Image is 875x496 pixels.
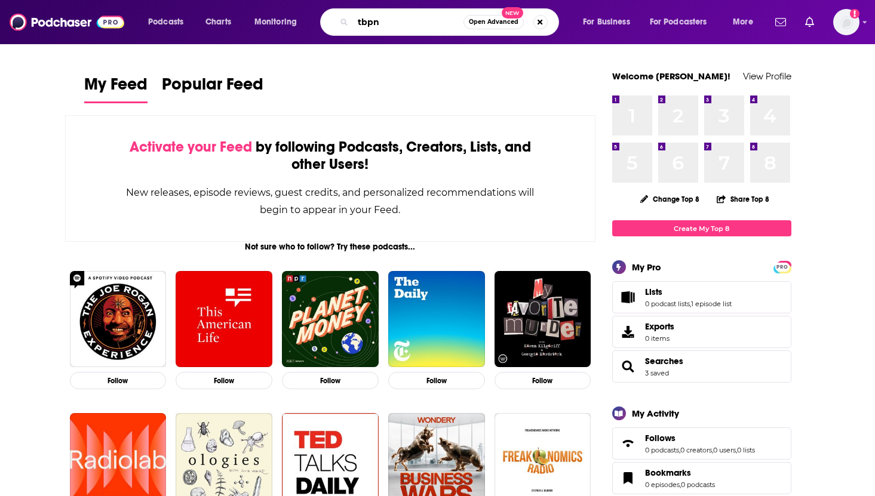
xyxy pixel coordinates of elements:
a: Follows [616,435,640,452]
a: Create My Top 8 [612,220,791,236]
input: Search podcasts, credits, & more... [353,13,463,32]
span: , [679,446,680,454]
span: , [680,480,681,489]
div: by following Podcasts, Creators, Lists, and other Users! [125,138,536,173]
button: Share Top 8 [716,187,770,211]
button: Change Top 8 [633,192,707,207]
a: 0 lists [737,446,755,454]
a: 0 episodes [645,480,680,489]
a: View Profile [743,70,791,82]
button: open menu [575,13,645,32]
div: Not sure who to follow? Try these podcasts... [65,242,596,252]
span: For Podcasters [650,14,707,30]
span: More [733,14,753,30]
img: The Joe Rogan Experience [70,271,167,368]
a: PRO [775,262,790,271]
span: Exports [645,321,674,332]
a: Lists [616,289,640,306]
a: Bookmarks [616,470,640,486]
img: The Daily [388,271,485,368]
button: Show profile menu [833,9,859,35]
a: My Feed [84,74,148,103]
a: 0 podcast lists [645,300,690,308]
button: open menu [724,13,768,32]
img: This American Life [176,271,272,368]
div: Search podcasts, credits, & more... [331,8,570,36]
span: Lists [645,286,662,297]
img: My Favorite Murder with Karen Kilgariff and Georgia Hardstark [495,271,591,368]
span: Charts [205,14,231,30]
span: , [690,300,691,308]
span: For Business [583,14,630,30]
a: Follows [645,433,755,443]
span: , [712,446,713,454]
a: Bookmarks [645,467,715,478]
button: Follow [388,372,485,389]
span: Podcasts [148,14,183,30]
svg: Add a profile image [850,9,859,19]
span: New [502,7,523,19]
a: Searches [616,358,640,375]
a: 3 saved [645,369,669,377]
span: Popular Feed [162,74,263,101]
span: Open Advanced [469,19,518,25]
button: open menu [246,13,312,32]
button: Follow [70,372,167,389]
span: Follows [645,433,676,443]
span: Bookmarks [612,462,791,494]
span: Activate your Feed [130,138,252,156]
button: Open AdvancedNew [463,15,524,29]
div: New releases, episode reviews, guest credits, and personalized recommendations will begin to appe... [125,184,536,218]
span: Lists [612,281,791,313]
button: open menu [642,13,724,32]
a: Charts [198,13,238,32]
div: My Pro [632,261,661,273]
span: Searches [612,350,791,383]
span: PRO [775,263,790,272]
a: Lists [645,286,732,297]
a: 1 episode list [691,300,732,308]
button: Follow [176,372,272,389]
a: Exports [612,316,791,348]
a: 0 users [713,446,736,454]
span: Follows [612,427,791,460]
div: My Activity [632,408,679,419]
img: Planet Money [282,271,379,368]
a: 0 podcasts [681,480,715,489]
a: Popular Feed [162,74,263,103]
span: 0 items [645,334,674,343]
a: 0 creators [680,446,712,454]
span: Bookmarks [645,467,691,478]
a: Show notifications dropdown [800,12,819,32]
span: , [736,446,737,454]
span: My Feed [84,74,148,101]
button: Follow [495,372,591,389]
span: Logged in as WE_Broadcast [833,9,859,35]
span: Monitoring [254,14,297,30]
a: Searches [645,356,683,366]
a: Show notifications dropdown [770,12,791,32]
img: User Profile [833,9,859,35]
img: Podchaser - Follow, Share and Rate Podcasts [10,11,124,33]
button: Follow [282,372,379,389]
span: Exports [616,324,640,340]
button: open menu [140,13,199,32]
a: Welcome [PERSON_NAME]! [612,70,730,82]
a: 0 podcasts [645,446,679,454]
